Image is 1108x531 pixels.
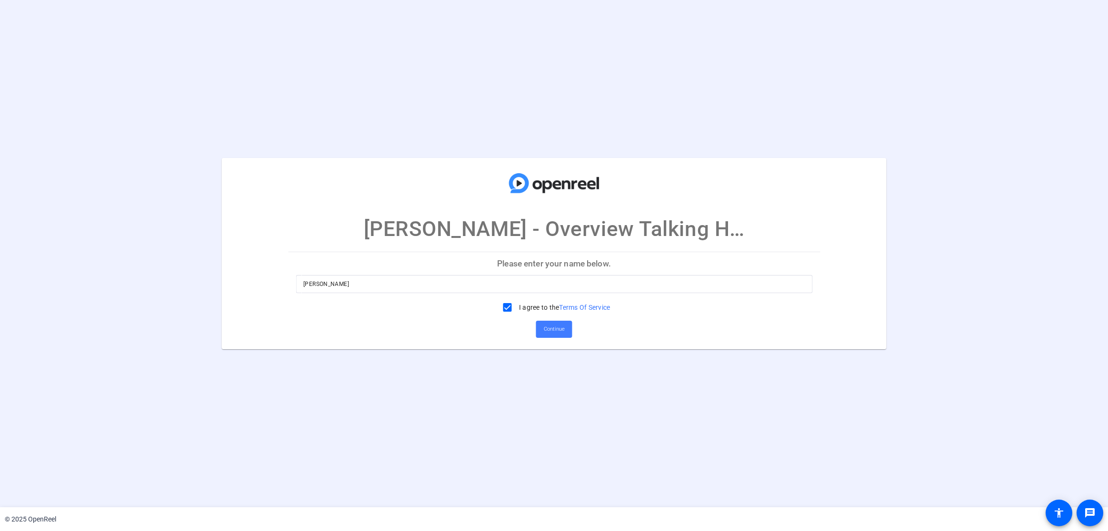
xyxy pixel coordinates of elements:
[517,303,610,312] label: I agree to the
[364,213,745,245] p: [PERSON_NAME] - Overview Talking Head
[1053,507,1065,519] mat-icon: accessibility
[288,252,820,275] p: Please enter your name below.
[559,304,610,311] a: Terms Of Service
[1084,507,1096,519] mat-icon: message
[544,322,565,336] span: Continue
[536,321,572,338] button: Continue
[507,167,602,199] img: company-logo
[303,278,805,290] input: Enter your name
[5,514,56,524] div: © 2025 OpenReel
